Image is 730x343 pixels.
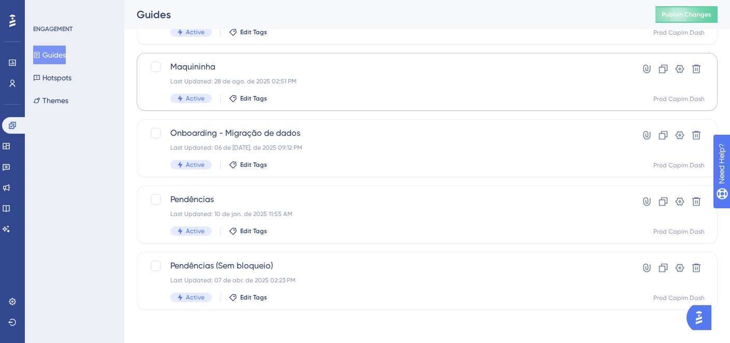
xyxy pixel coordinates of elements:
[33,25,72,33] div: ENGAGEMENT
[229,161,267,169] button: Edit Tags
[240,94,267,103] span: Edit Tags
[229,227,267,235] button: Edit Tags
[653,95,705,103] div: Prod Capim Dash
[33,68,71,87] button: Hotspots
[653,28,705,37] div: Prod Capim Dash
[653,227,705,236] div: Prod Capim Dash
[229,94,267,103] button: Edit Tags
[170,193,601,206] span: Pendências
[229,28,267,36] button: Edit Tags
[687,302,718,333] iframe: UserGuiding AI Assistant Launcher
[240,227,267,235] span: Edit Tags
[240,161,267,169] span: Edit Tags
[170,61,601,73] span: Maquininha
[229,293,267,302] button: Edit Tags
[186,227,205,235] span: Active
[653,161,705,169] div: Prod Capim Dash
[137,7,630,22] div: Guides
[170,127,601,139] span: Onboarding - Migração de dados
[170,276,601,284] div: Last Updated: 07 de abr. de 2025 02:23 PM
[33,46,66,64] button: Guides
[186,161,205,169] span: Active
[655,6,718,23] button: Publish Changes
[240,293,267,302] span: Edit Tags
[24,3,65,15] span: Need Help?
[240,28,267,36] span: Edit Tags
[653,294,705,302] div: Prod Capim Dash
[186,293,205,302] span: Active
[33,91,68,110] button: Themes
[186,28,205,36] span: Active
[170,210,601,218] div: Last Updated: 10 de jan. de 2025 11:55 AM
[170,260,601,272] span: Pendências (Sem bloqueio)
[170,77,601,85] div: Last Updated: 28 de ago. de 2025 02:51 PM
[186,94,205,103] span: Active
[170,144,601,152] div: Last Updated: 06 de [DATE]. de 2025 09:12 PM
